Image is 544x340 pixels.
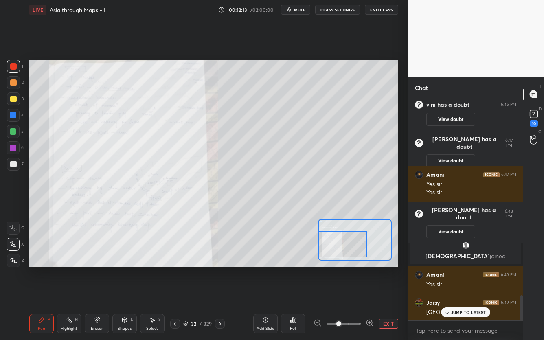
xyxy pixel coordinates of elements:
[281,5,310,15] button: mute
[426,189,516,197] div: Yes sir
[190,321,198,326] div: 32
[483,272,499,277] img: iconic-dark.1390631f.png
[200,321,202,326] div: /
[29,5,46,15] div: LIVE
[426,206,502,221] h6: [PERSON_NAME] has a doubt
[483,172,500,177] img: iconic-dark.1390631f.png
[118,327,132,331] div: Shapes
[7,141,24,154] div: 6
[530,120,538,127] div: 10
[490,252,506,260] span: joined
[48,318,50,322] div: P
[426,180,516,189] div: Yes sir
[290,327,296,331] div: Poll
[50,6,105,14] h4: Asia through Maps - I
[204,320,212,327] div: 329
[294,7,305,13] span: mute
[539,106,542,112] p: D
[91,327,103,331] div: Eraser
[7,222,24,235] div: C
[379,319,398,329] button: EXIT
[61,327,77,331] div: Highlight
[7,76,24,89] div: 2
[502,209,516,219] div: 6:48 PM
[539,83,542,89] p: T
[38,327,45,331] div: Pen
[426,113,475,126] button: View doubt
[315,5,360,15] button: CLASS SETTINGS
[75,318,78,322] div: H
[408,77,434,99] p: Chat
[451,310,486,315] p: JUMP TO LATEST
[365,5,398,15] button: End Class
[7,60,23,73] div: 1
[7,92,24,105] div: 3
[462,241,470,250] img: default.png
[7,125,24,138] div: 5
[257,327,274,331] div: Add Slide
[415,271,423,279] img: 220d3692f25c49d09992e9c540966c63.jpg
[483,300,499,305] img: iconic-dark.1390631f.png
[426,154,475,167] button: View doubt
[7,254,24,267] div: Z
[7,109,24,122] div: 4
[415,298,423,307] img: 3
[538,129,542,135] p: G
[131,318,133,322] div: L
[426,299,440,306] h6: Jaisy
[408,99,523,321] div: grid
[501,102,516,107] div: 6:46 PM
[146,327,158,331] div: Select
[501,300,516,305] div: 6:49 PM
[501,172,516,177] div: 6:47 PM
[426,281,516,289] div: Yes sir
[158,318,161,322] div: S
[7,158,24,171] div: 7
[501,272,516,277] div: 6:49 PM
[502,138,516,148] div: 6:47 PM
[415,253,516,259] p: [DEMOGRAPHIC_DATA]
[426,225,475,238] button: View doubt
[426,171,444,178] h6: Amani
[426,308,516,316] div: [GEOGRAPHIC_DATA]
[7,238,24,251] div: X
[426,101,469,108] h6: vini has a doubt
[426,136,502,150] h6: [PERSON_NAME] has a doubt
[426,271,444,279] h6: Amani
[415,171,423,179] img: 220d3692f25c49d09992e9c540966c63.jpg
